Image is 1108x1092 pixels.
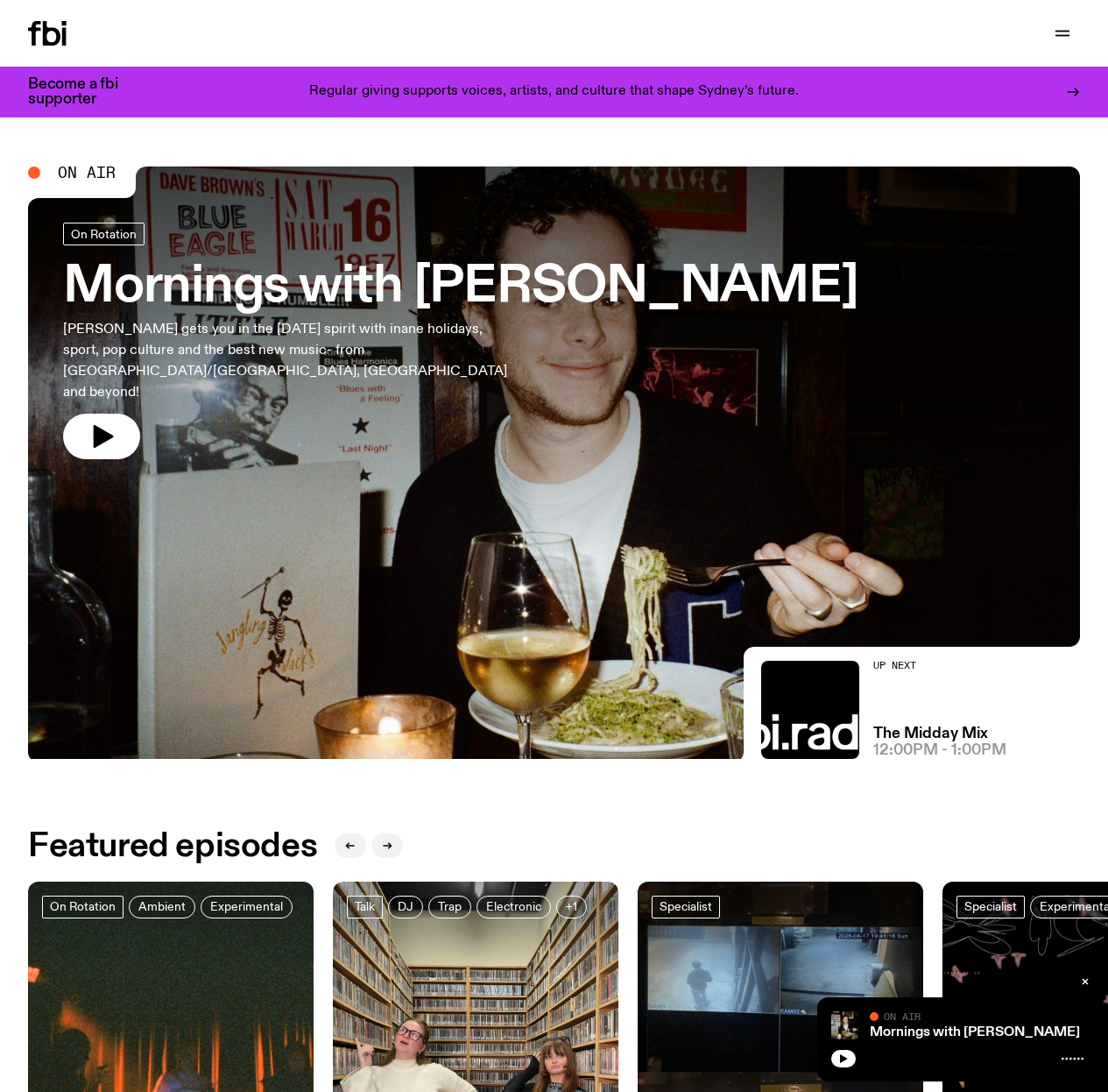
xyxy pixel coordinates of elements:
[870,1025,1080,1039] a: Mornings with [PERSON_NAME]
[63,223,145,245] a: On Rotation
[964,900,1017,913] span: Specialist
[210,900,283,913] span: Experimental
[50,900,116,913] span: On Rotation
[438,900,462,913] span: Trap
[63,319,512,403] p: [PERSON_NAME] gets you in the [DATE] spirit with inane holidays, sport, pop culture and the best ...
[347,896,383,918] a: Talk
[831,1011,859,1039] img: Sam blankly stares at the camera, brightly lit by a camera flash wearing a hat collared shirt and...
[398,900,413,913] span: DJ
[873,661,1006,670] h2: Up Next
[138,900,186,913] span: Ambient
[309,84,799,100] p: Regular giving supports voices, artists, and culture that shape Sydney’s future.
[355,900,375,913] span: Talk
[428,896,471,918] a: Trap
[42,896,124,918] a: On Rotation
[652,896,720,918] a: Specialist
[873,727,988,741] a: The Midday Mix
[71,227,137,240] span: On Rotation
[129,896,195,918] a: Ambient
[388,896,423,918] a: DJ
[201,896,293,918] a: Experimental
[884,1010,921,1022] span: On Air
[28,77,140,107] h3: Become a fbi supporter
[58,165,116,181] span: On Air
[556,896,587,918] button: +1
[28,167,1080,759] a: Sam blankly stares at the camera, brightly lit by a camera flash wearing a hat collared shirt and...
[63,223,858,459] a: Mornings with [PERSON_NAME][PERSON_NAME] gets you in the [DATE] spirit with inane holidays, sport...
[873,743,1006,758] span: 12:00pm - 1:00pm
[660,900,712,913] span: Specialist
[28,831,317,862] h2: Featured episodes
[566,900,577,913] span: +1
[63,263,858,312] h3: Mornings with [PERSON_NAME]
[486,900,541,913] span: Electronic
[956,896,1025,918] a: Specialist
[476,896,551,918] a: Electronic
